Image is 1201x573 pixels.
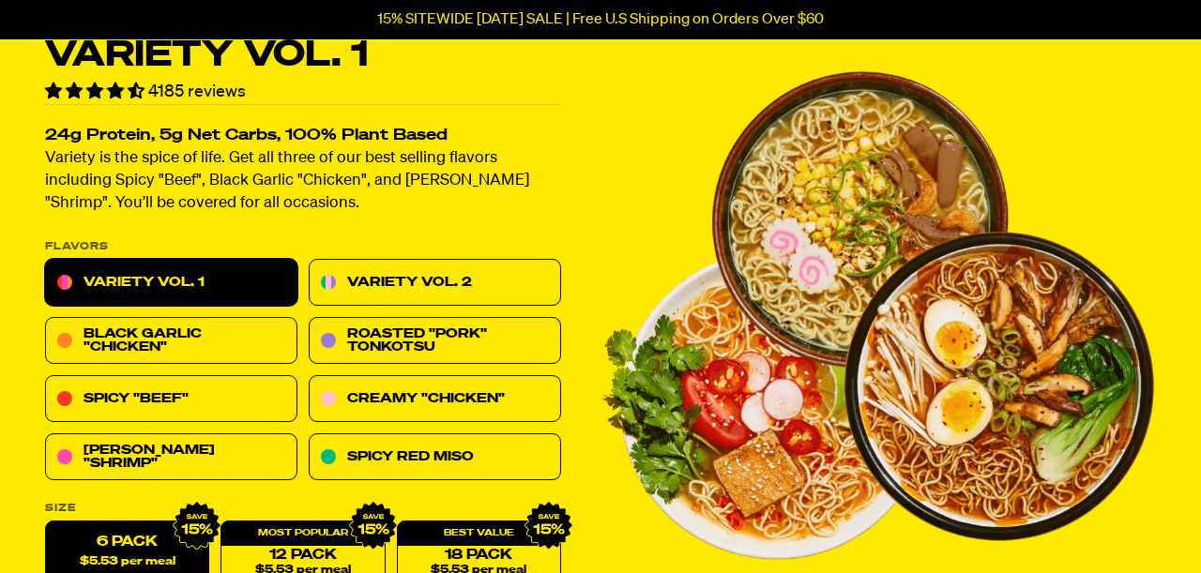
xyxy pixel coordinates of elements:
[45,242,561,252] p: Flavors
[309,318,561,365] a: Roasted "Pork" Tonkotsu
[45,318,297,365] a: Black Garlic "Chicken"
[377,11,824,28] p: 15% SITEWIDE [DATE] SALE | Free U.S Shipping on Orders Over $60
[45,83,148,100] span: 4.55 stars
[45,260,297,307] a: Variety Vol. 1
[45,128,561,144] h2: 24g Protein, 5g Net Carbs, 100% Plant Based
[173,502,221,550] img: IMG_9632.png
[45,376,297,423] a: Spicy "Beef"
[45,148,561,216] p: Variety is the spice of life. Get all three of our best selling flavors including Spicy "Beef", B...
[148,83,246,100] span: 4185 reviews
[309,260,561,307] a: Variety Vol. 2
[80,556,175,568] span: $5.53 per meal
[45,38,561,73] h1: Variety Vol. 1
[45,434,297,481] a: [PERSON_NAME] "Shrimp"
[45,504,561,514] label: Size
[309,434,561,481] a: Spicy Red Miso
[309,376,561,423] a: Creamy "Chicken"
[348,502,397,550] img: IMG_9632.png
[524,502,573,550] img: IMG_9632.png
